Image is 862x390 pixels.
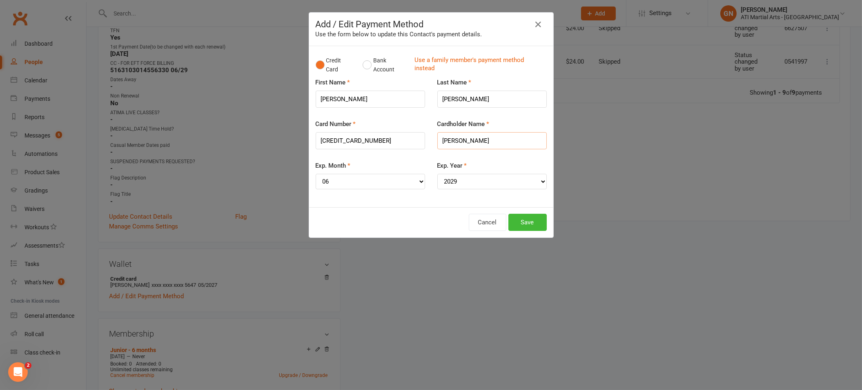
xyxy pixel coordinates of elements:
label: Exp. Year [437,161,467,171]
label: Exp. Month [316,161,351,171]
div: Use the form below to update this Contact's payment details. [316,29,547,39]
label: First Name [316,78,350,87]
button: Close [532,18,545,31]
span: 2 [25,362,31,369]
label: Cardholder Name [437,119,490,129]
button: Bank Account [363,53,408,78]
button: Credit Card [316,53,354,78]
label: Card Number [316,119,356,129]
button: Save [508,214,547,231]
a: Use a family member's payment method instead [414,56,543,74]
h4: Add / Edit Payment Method [316,19,547,29]
input: Name on card [437,132,547,149]
button: Cancel [469,214,506,231]
label: Last Name [437,78,472,87]
input: XXXX-XXXX-XXXX-XXXX [316,132,425,149]
iframe: Intercom live chat [8,362,28,382]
